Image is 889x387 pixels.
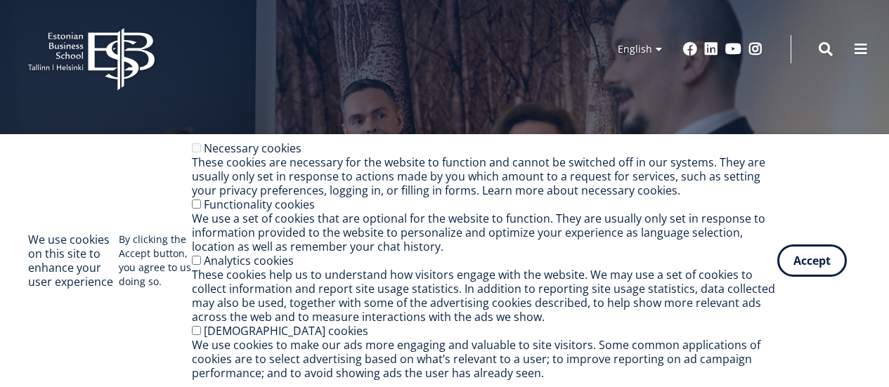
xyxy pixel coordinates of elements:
[777,244,847,277] button: Accept
[204,197,315,212] label: Functionality cookies
[192,211,777,254] div: We use a set of cookies that are optional for the website to function. They are usually only set ...
[204,140,301,156] label: Necessary cookies
[119,232,192,289] p: By clicking the Accept button, you agree to us doing so.
[28,232,119,289] h2: We use cookies on this site to enhance your user experience
[204,253,294,268] label: Analytics cookies
[704,42,718,56] a: Linkedin
[192,155,777,197] div: These cookies are necessary for the website to function and cannot be switched off in our systems...
[748,42,763,56] a: Instagram
[192,268,777,324] div: These cookies help us to understand how visitors engage with the website. We may use a set of coo...
[683,42,697,56] a: Facebook
[725,42,741,56] a: Youtube
[192,338,777,380] div: We use cookies to make our ads more engaging and valuable to site visitors. Some common applicati...
[204,323,368,339] label: [DEMOGRAPHIC_DATA] cookies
